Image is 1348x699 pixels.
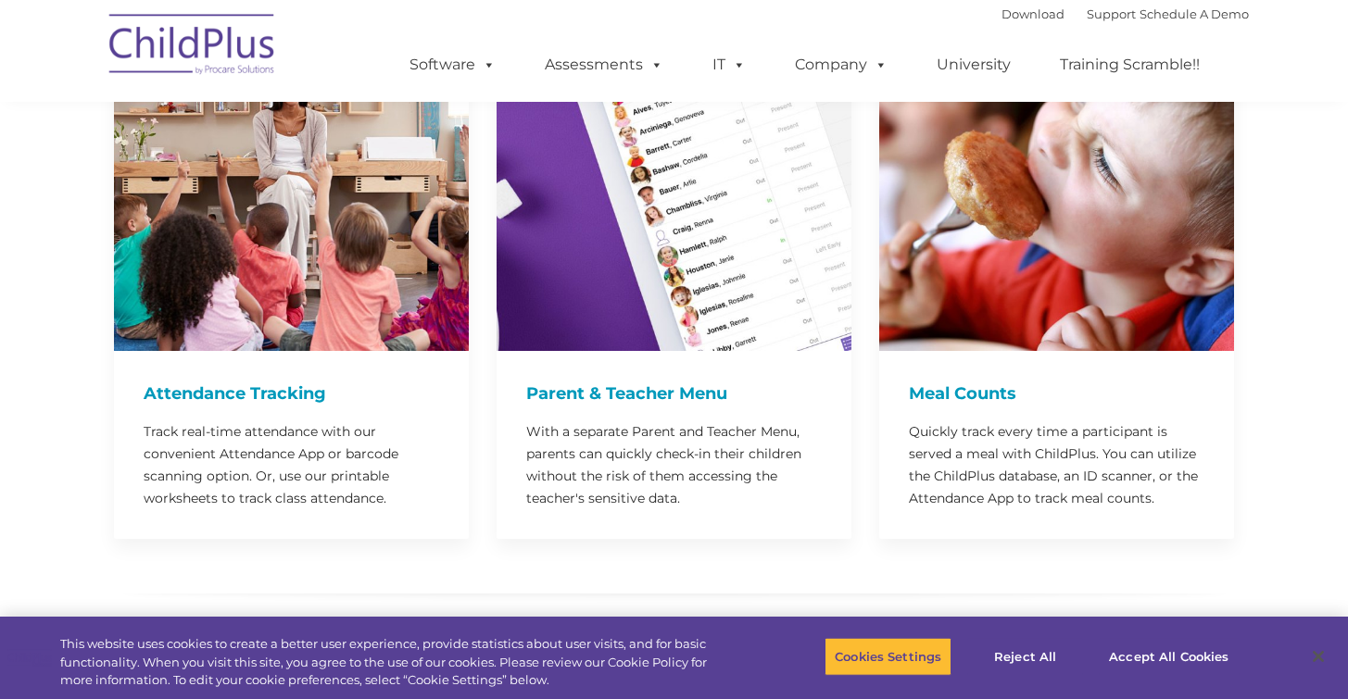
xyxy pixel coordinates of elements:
[909,381,1204,406] h4: Meal Counts
[1041,46,1218,83] a: Training Scramble!!
[1099,637,1239,676] button: Accept All Cookies
[1087,6,1136,21] a: Support
[967,637,1083,676] button: Reject All
[100,1,285,94] img: ChildPlus by Procare Solutions
[526,420,822,509] p: With a separate Parent and Teacher Menu, parents can quickly check-in their children without the ...
[1002,6,1065,21] a: Download
[144,381,439,406] h4: Attendance Tracking
[909,420,1204,509] p: Quickly track every time a participant is served a meal with ChildPlus. You can utilize the Child...
[1298,636,1339,677] button: Close
[144,420,439,509] p: Track real-time attendance with our convenient Attendance App or barcode scanning option. Or, use...
[526,46,682,83] a: Assessments
[1002,6,1249,21] font: |
[825,637,951,676] button: Cookies Settings
[918,46,1029,83] a: University
[1140,6,1249,21] a: Schedule A Demo
[60,635,741,690] div: This website uses cookies to create a better user experience, provide statistics about user visit...
[391,46,514,83] a: Software
[526,381,822,406] h4: Parent & Teacher Menu
[694,46,764,83] a: IT
[776,46,906,83] a: Company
